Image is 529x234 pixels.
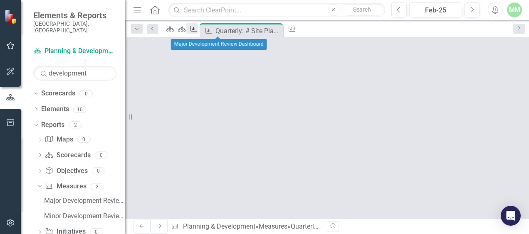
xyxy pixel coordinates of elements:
[69,122,82,129] div: 2
[91,183,104,190] div: 2
[45,182,86,191] a: Measures
[95,151,108,158] div: 0
[341,4,383,16] button: Search
[291,222,507,230] div: Quarterly: # Site Plans and Prelim. Plats Submitted (Not Including Level 1)
[42,194,125,207] a: Major Development Review Dashboard
[125,37,138,50] img: On Target
[92,167,105,174] div: 0
[42,210,125,223] a: Minor Development Review Dashboard
[215,26,281,36] div: Quarterly: # Site Plans and Prelim. Plats Submitted (Not Including Level 1)
[412,5,459,15] div: Feb-25
[501,206,521,226] div: Open Intercom Messenger
[168,3,385,17] input: Search ClearPoint...
[171,39,267,50] div: Major Development Review Dashboard
[171,222,321,232] div: » »
[259,222,287,230] a: Measures
[41,89,75,98] a: Scorecards
[33,46,116,56] a: Planning & Development
[353,6,371,13] span: Search
[73,106,87,113] div: 10
[183,222,255,230] a: Planning & Development
[44,197,125,205] div: Major Development Review Dashboard
[409,2,462,17] button: Feb-25
[33,10,116,20] span: Elements & Reports
[41,120,64,130] a: Reports
[507,2,522,17] button: MM
[45,151,90,160] a: Scorecards
[45,135,73,144] a: Maps
[41,105,69,114] a: Elements
[79,90,93,97] div: 0
[44,212,125,220] div: Minor Development Review Dashboard
[45,166,87,176] a: Objectives
[33,66,116,80] input: Search Below...
[33,20,116,34] small: [GEOGRAPHIC_DATA], [GEOGRAPHIC_DATA]
[77,136,91,143] div: 0
[4,10,19,24] img: ClearPoint Strategy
